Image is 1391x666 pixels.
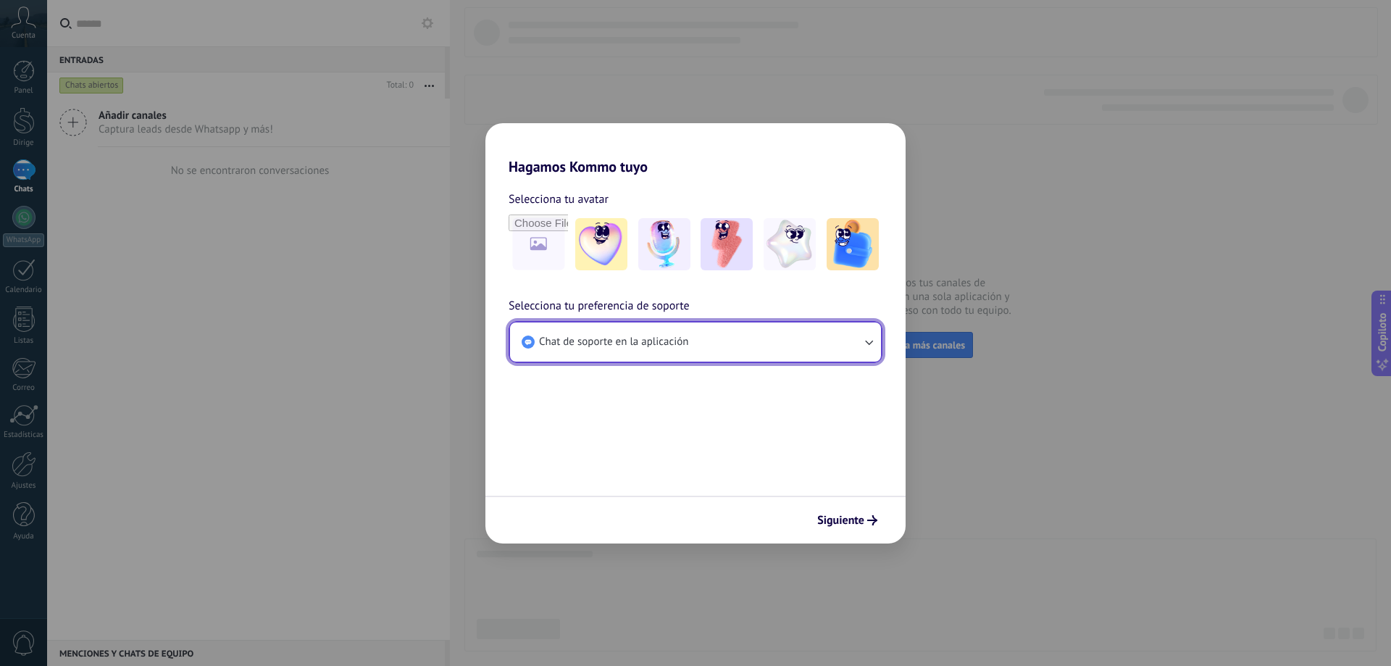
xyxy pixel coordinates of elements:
[638,218,690,270] img: -2.jpeg
[509,299,690,313] font: Selecciona tu preferencia de soporte
[701,218,753,270] img: -3.jpeg
[764,218,816,270] img: -4.jpeg
[811,508,884,533] button: Siguiente
[539,335,688,349] font: Chat de soporte en la aplicación
[509,192,609,207] font: Selecciona tu avatar
[817,513,864,528] font: Siguiente
[509,157,648,176] font: Hagamos Kommo tuyo
[827,218,879,270] img: -5.jpeg
[575,218,627,270] img: -1.jpeg
[510,322,881,362] button: Chat de soporte en la aplicación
